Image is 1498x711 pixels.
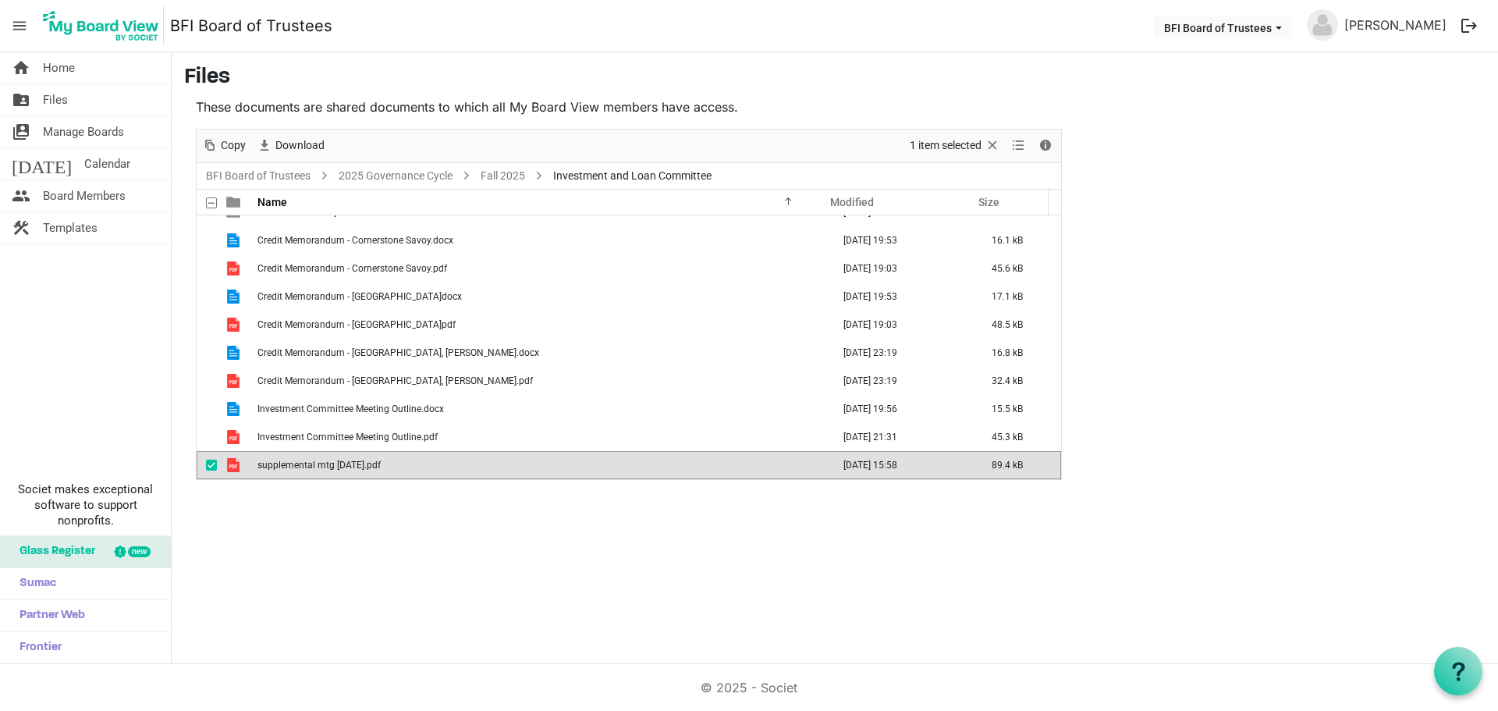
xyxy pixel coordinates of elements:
td: checkbox [197,226,217,254]
span: Board Members [43,180,126,212]
h3: Files [184,65,1486,91]
div: Details [1032,130,1059,162]
td: 45.3 kB is template cell column header Size [975,423,1061,451]
td: 45.6 kB is template cell column header Size [975,254,1061,283]
span: home [12,52,30,84]
td: September 15, 2025 19:53 column header Modified [827,226,975,254]
td: 48.5 kB is template cell column header Size [975,311,1061,339]
button: logout [1453,9,1486,42]
td: is template cell column header type [217,311,253,339]
td: checkbox [197,395,217,423]
a: 2025 Governance Cycle [335,166,456,186]
td: checkbox [197,283,217,311]
td: is template cell column header type [217,254,253,283]
span: Glass Register [12,536,95,567]
div: View [1006,130,1032,162]
a: [PERSON_NAME] [1338,9,1453,41]
td: Credit Memorandum - Cornerstone Savoy.docx is template cell column header Name [253,226,827,254]
button: Download [254,136,328,155]
a: Fall 2025 [477,166,528,186]
td: 15.5 kB is template cell column header Size [975,395,1061,423]
span: Templates [43,212,98,244]
a: My Board View Logo [38,6,170,45]
td: September 15, 2025 19:56 column header Modified [827,395,975,423]
td: September 20, 2025 15:58 column header Modified [827,451,975,479]
td: 32.4 kB is template cell column header Size [975,367,1061,395]
td: is template cell column header type [217,367,253,395]
span: folder_shared [12,84,30,116]
span: Calendar [84,148,130,180]
button: View dropdownbutton [1009,136,1028,155]
td: September 11, 2025 19:03 column header Modified [827,311,975,339]
td: is template cell column header type [217,283,253,311]
div: new [128,546,151,557]
span: Files [43,84,68,116]
td: Credit Memorandum - pleasant hill, dix.docx is template cell column header Name [253,339,827,367]
span: Investment Committee Meeting Outline.pdf [257,432,438,443]
td: is template cell column header type [217,451,253,479]
td: supplemental mtg 25 sep 2025.pdf is template cell column header Name [253,451,827,479]
td: September 15, 2025 19:53 column header Modified [827,283,975,311]
td: 89.4 kB is template cell column header Size [975,451,1061,479]
td: checkbox [197,339,217,367]
span: Partner Web [12,600,85,631]
span: Home [43,52,75,84]
span: Credit Memorandum - [GEOGRAPHIC_DATA], [PERSON_NAME].pdf [257,375,533,386]
span: Credit Memorandum - Cornerstone Savoy.pdf [257,263,447,274]
td: September 18, 2025 23:19 column header Modified [827,367,975,395]
img: My Board View Logo [38,6,164,45]
button: Details [1035,136,1056,155]
span: Name [257,196,287,208]
span: supplemental mtg [DATE].pdf [257,460,381,471]
div: Copy [197,130,251,162]
span: Manage Boards [43,116,124,148]
td: is template cell column header type [217,395,253,423]
button: BFI Board of Trustees dropdownbutton [1154,16,1292,38]
span: Credit Memorandum - [GEOGRAPHIC_DATA]docx [257,291,462,302]
p: These documents are shared documents to which all My Board View members have access. [196,98,1062,116]
span: switch_account [12,116,30,148]
span: Copy [219,136,247,155]
td: 17.1 kB is template cell column header Size [975,283,1061,311]
td: September 12, 2025 21:31 column header Modified [827,423,975,451]
img: no-profile-picture.svg [1307,9,1338,41]
a: © 2025 - Societ [701,680,797,695]
td: checkbox [197,311,217,339]
td: September 18, 2025 23:19 column header Modified [827,339,975,367]
span: construction [12,212,30,244]
span: Credit Memorandum - [GEOGRAPHIC_DATA], [PERSON_NAME].docx [257,347,539,358]
td: checkbox [197,367,217,395]
span: [DATE] [12,148,72,180]
span: people [12,180,30,212]
td: 16.1 kB is template cell column header Size [975,226,1061,254]
span: Investment and Loan Committee [550,166,715,186]
span: Size [978,196,999,208]
span: Download [274,136,326,155]
td: Investment Committee Meeting Outline.docx is template cell column header Name [253,395,827,423]
span: 1 item selected [908,136,983,155]
span: Credit Memorandum - Cornerstone Savoy.docx [257,235,453,246]
td: checkbox [197,254,217,283]
td: Credit Memorandum - Fairfield.docx is template cell column header Name [253,283,827,311]
td: checkbox [197,451,217,479]
span: Performance Analysis [257,207,350,218]
td: Investment Committee Meeting Outline.pdf is template cell column header Name [253,423,827,451]
td: 16.8 kB is template cell column header Size [975,339,1061,367]
td: Credit Memorandum - Cornerstone Savoy.pdf is template cell column header Name [253,254,827,283]
a: BFI Board of Trustees [203,166,314,186]
button: Selection [907,136,1003,155]
span: menu [5,11,34,41]
td: is template cell column header type [217,423,253,451]
span: Credit Memorandum - [GEOGRAPHIC_DATA]pdf [257,319,456,330]
span: Investment Committee Meeting Outline.docx [257,403,444,414]
td: is template cell column header type [217,226,253,254]
td: checkbox [197,423,217,451]
div: Download [251,130,330,162]
td: September 11, 2025 19:03 column header Modified [827,254,975,283]
td: is template cell column header type [217,339,253,367]
td: Credit Memorandum - pleasant hill, dix.pdf is template cell column header Name [253,367,827,395]
span: Sumac [12,568,56,599]
span: Modified [830,196,874,208]
span: Frontier [12,632,62,663]
button: Copy [200,136,249,155]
